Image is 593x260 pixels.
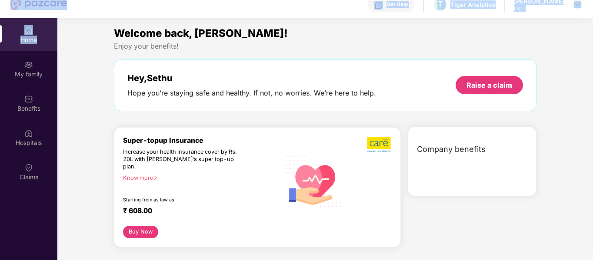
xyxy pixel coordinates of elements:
[417,143,486,155] span: Company benefits
[24,26,33,35] img: svg+xml;base64,PHN2ZyBpZD0iSG9tZSIgeG1sbnM9Imh0dHA6Ly93d3cudzMub3JnLzIwMDAvc3ZnIiB3aWR0aD0iMjAiIG...
[123,148,242,171] div: Increase your health insurance cover by Rs. 20L with [PERSON_NAME]’s super top-up plan.
[450,0,496,9] div: Tiger Analytics
[114,42,536,51] div: Enjoy your benefits!
[123,207,271,217] div: ₹ 608.00
[123,136,280,145] div: Super-topup Insurance
[574,1,581,8] img: svg+xml;base64,PHN2ZyBpZD0iRHJvcGRvd24tMzJ4MzIiIHhtbG5zPSJodHRwOi8vd3d3LnczLm9yZy8yMDAwL3N2ZyIgd2...
[280,147,347,215] img: svg+xml;base64,PHN2ZyB4bWxucz0iaHR0cDovL3d3dy53My5vcmcvMjAwMC9zdmciIHhtbG5zOnhsaW5rPSJodHRwOi8vd3...
[127,89,376,98] div: Hope you’re staying safe and healthy. If not, no worries. We’re here to help.
[127,73,376,83] div: Hey, Sethu
[466,80,512,90] div: Raise a claim
[123,197,243,203] div: Starting from as low as
[514,5,564,12] div: User
[114,27,288,39] span: Welcome back, [PERSON_NAME]!
[24,163,33,172] img: svg+xml;base64,PHN2ZyBpZD0iQ2xhaW0iIHhtbG5zPSJodHRwOi8vd3d3LnczLm9yZy8yMDAwL3N2ZyIgd2lkdGg9IjIwIi...
[367,136,392,153] img: b5dec4f62d2307b9de63beb79f102df3.png
[386,1,408,8] div: Get Help
[24,95,33,103] img: svg+xml;base64,PHN2ZyBpZD0iQmVuZWZpdHMiIHhtbG5zPSJodHRwOi8vd3d3LnczLm9yZy8yMDAwL3N2ZyIgd2lkdGg9Ij...
[123,174,275,181] div: Know more
[123,226,158,238] button: Buy Now
[153,175,158,180] span: right
[374,1,383,10] img: svg+xml;base64,PHN2ZyBpZD0iSGVscC0zMngzMiIgeG1sbnM9Imh0dHA6Ly93d3cudzMub3JnLzIwMDAvc3ZnIiB3aWR0aD...
[24,129,33,138] img: svg+xml;base64,PHN2ZyBpZD0iSG9zcGl0YWxzIiB4bWxucz0iaHR0cDovL3d3dy53My5vcmcvMjAwMC9zdmciIHdpZHRoPS...
[24,60,33,69] img: svg+xml;base64,PHN2ZyB3aWR0aD0iMjAiIGhlaWdodD0iMjAiIHZpZXdCb3g9IjAgMCAyMCAyMCIgZmlsbD0ibm9uZSIgeG...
